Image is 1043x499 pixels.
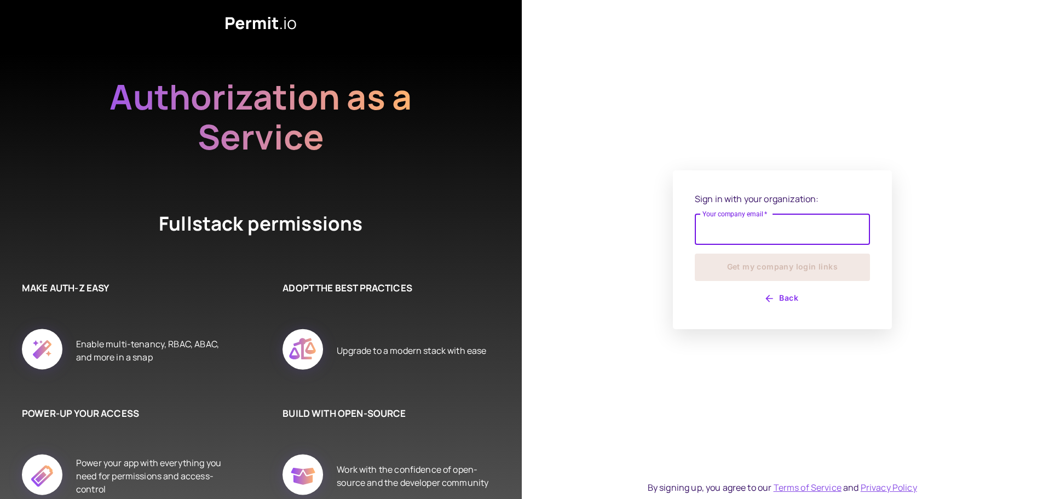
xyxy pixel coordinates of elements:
a: Terms of Service [774,481,842,494]
h6: MAKE AUTH-Z EASY [22,281,228,295]
button: Get my company login links [695,254,870,281]
div: By signing up, you agree to our and [648,481,917,494]
h6: ADOPT THE BEST PRACTICES [283,281,488,295]
h6: POWER-UP YOUR ACCESS [22,406,228,421]
p: Sign in with your organization: [695,192,870,205]
button: Back [695,290,870,307]
div: Enable multi-tenancy, RBAC, ABAC, and more in a snap [76,317,228,385]
h2: Authorization as a Service [74,77,447,157]
div: Upgrade to a modern stack with ease [337,317,486,385]
label: Your company email [702,209,768,219]
h6: BUILD WITH OPEN-SOURCE [283,406,488,421]
a: Privacy Policy [861,481,917,494]
h4: Fullstack permissions [118,210,403,237]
